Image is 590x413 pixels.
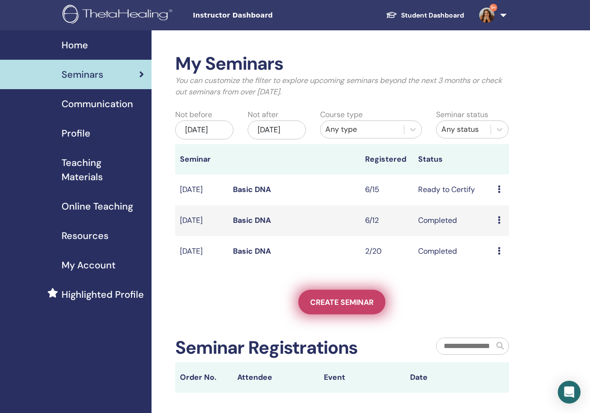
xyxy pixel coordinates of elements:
[175,75,509,98] p: You can customize the filter to explore upcoming seminars beyond the next 3 months or check out s...
[441,124,486,135] div: Any status
[63,5,176,26] img: logo.png
[62,287,144,302] span: Highlighted Profile
[360,205,413,236] td: 6/12
[320,109,363,120] label: Course type
[248,120,306,139] div: [DATE]
[175,109,212,120] label: Not before
[386,11,397,19] img: graduation-cap-white.svg
[175,236,228,267] td: [DATE]
[360,144,413,174] th: Registered
[62,258,116,272] span: My Account
[360,174,413,205] td: 6/15
[62,199,133,213] span: Online Teaching
[175,53,509,75] h2: My Seminars
[175,144,228,174] th: Seminar
[360,236,413,267] td: 2/20
[233,184,271,194] a: Basic DNA
[175,174,228,205] td: [DATE]
[62,67,103,82] span: Seminars
[558,381,581,404] div: Open Intercom Messenger
[233,246,271,256] a: Basic DNA
[233,215,271,225] a: Basic DNA
[62,156,144,184] span: Teaching Materials
[62,126,90,140] span: Profile
[490,4,497,11] span: 9+
[310,297,374,307] span: Create seminar
[378,7,472,24] a: Student Dashboard
[62,229,108,243] span: Resources
[232,362,319,393] th: Attendee
[436,109,488,120] label: Seminar status
[175,337,358,359] h2: Seminar Registrations
[479,8,494,23] img: default.jpg
[413,174,493,205] td: Ready to Certify
[413,144,493,174] th: Status
[175,205,228,236] td: [DATE]
[175,362,232,393] th: Order No.
[413,236,493,267] td: Completed
[298,290,385,314] a: Create seminar
[405,362,492,393] th: Date
[62,38,88,52] span: Home
[413,205,493,236] td: Completed
[62,97,133,111] span: Communication
[319,362,405,393] th: Event
[175,120,233,139] div: [DATE]
[193,10,335,20] span: Instructor Dashboard
[325,124,399,135] div: Any type
[248,109,278,120] label: Not after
